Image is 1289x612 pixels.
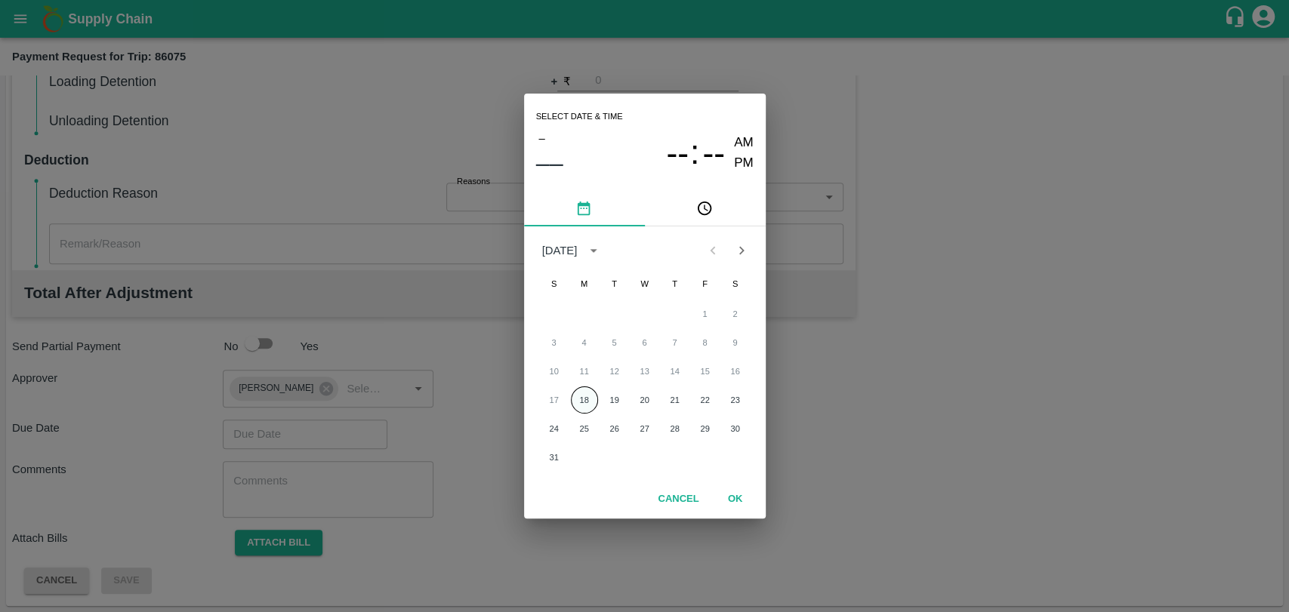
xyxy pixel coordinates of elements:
[541,269,568,299] span: Sunday
[702,133,725,173] button: --
[661,269,689,299] span: Thursday
[538,128,544,148] span: –
[541,415,568,442] button: 24
[536,128,548,148] button: –
[631,386,658,414] button: 20
[542,242,578,259] div: [DATE]
[722,386,749,414] button: 23
[666,134,689,173] span: --
[652,486,705,512] button: Cancel
[727,236,756,265] button: Next month
[601,415,628,442] button: 26
[661,415,689,442] button: 28
[581,238,606,263] button: calendar view is open, switch to year view
[702,134,725,173] span: --
[571,415,598,442] button: 25
[722,269,749,299] span: Saturday
[711,486,760,512] button: OK
[524,190,645,226] button: pick date
[692,415,719,442] button: 29
[734,153,754,174] button: PM
[601,269,628,299] span: Tuesday
[541,444,568,471] button: 31
[690,133,699,173] span: :
[536,106,623,128] span: Select date & time
[631,269,658,299] span: Wednesday
[722,415,749,442] button: 30
[571,269,598,299] span: Monday
[666,133,689,173] button: --
[692,386,719,414] button: 22
[536,148,563,178] button: ––
[571,386,598,414] button: 18
[645,190,766,226] button: pick time
[601,386,628,414] button: 19
[661,386,689,414] button: 21
[734,133,754,153] button: AM
[631,415,658,442] button: 27
[692,269,719,299] span: Friday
